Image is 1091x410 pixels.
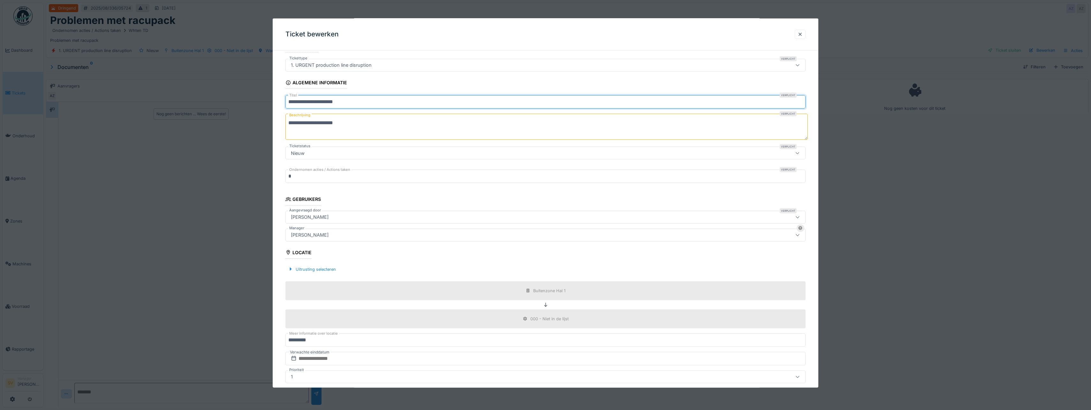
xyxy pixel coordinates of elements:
[285,30,339,38] h3: Ticket bewerken
[288,167,352,172] label: Ondernomen acties / Actions taken
[288,149,307,156] div: Nieuw
[285,247,312,258] div: Locatie
[285,78,347,89] div: Algemene informatie
[288,367,305,373] label: Prioriteit
[780,167,797,172] div: Verplicht
[780,111,797,116] div: Verplicht
[530,316,569,322] div: 000 - Niet in de lijst
[288,207,322,213] label: Aangevraagd door
[285,194,321,205] div: Gebruikers
[533,288,565,294] div: Buitenzone Hal 1
[288,143,312,149] label: Ticketstatus
[780,144,797,149] div: Verplicht
[285,265,338,273] div: Uitrusting selecteren
[288,231,331,238] div: [PERSON_NAME]
[288,93,298,98] label: Titel
[780,93,797,98] div: Verplicht
[289,349,330,356] label: Verwachte einddatum
[288,213,331,220] div: [PERSON_NAME]
[288,331,339,336] label: Meer informatie over locatie
[288,225,306,231] label: Manager
[288,56,309,61] label: Tickettype
[288,62,374,69] div: 1. URGENT production line disruption
[288,373,295,380] div: 1
[288,111,312,119] label: Beschrijving
[780,208,797,213] div: Verplicht
[780,56,797,61] div: Verplicht
[285,42,318,52] div: Categorie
